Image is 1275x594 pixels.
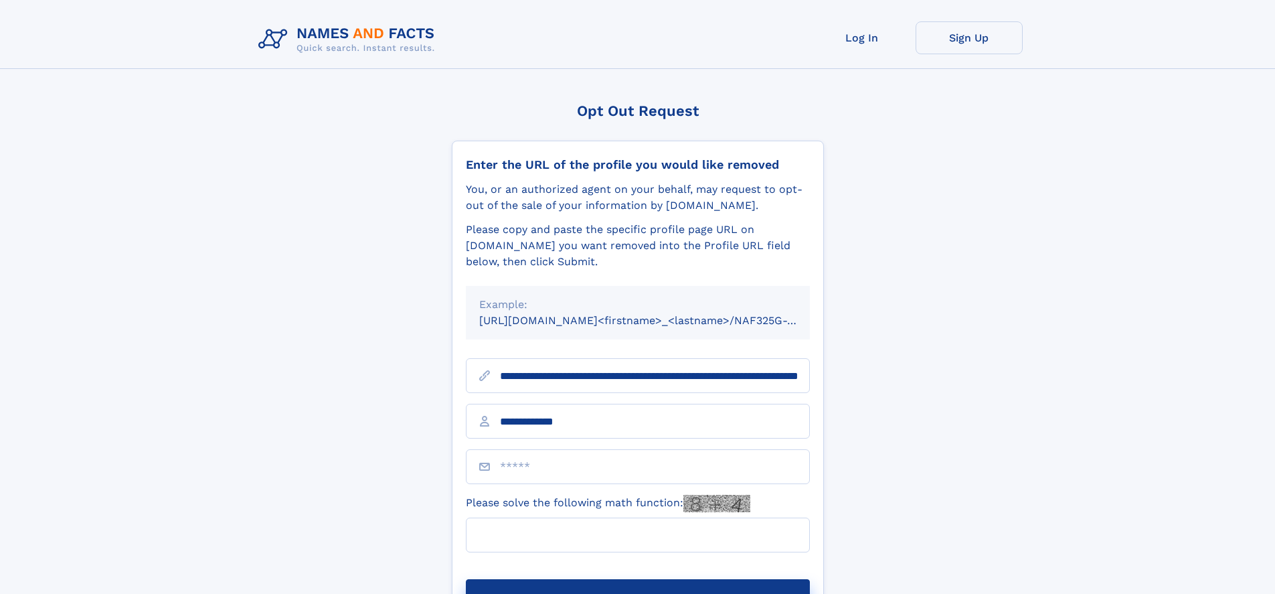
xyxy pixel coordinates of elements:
small: [URL][DOMAIN_NAME]<firstname>_<lastname>/NAF325G-xxxxxxxx [479,314,835,327]
div: Please copy and paste the specific profile page URL on [DOMAIN_NAME] you want removed into the Pr... [466,222,810,270]
img: Logo Names and Facts [253,21,446,58]
a: Log In [809,21,916,54]
label: Please solve the following math function: [466,495,750,512]
div: Example: [479,297,796,313]
div: Enter the URL of the profile you would like removed [466,157,810,172]
a: Sign Up [916,21,1023,54]
div: You, or an authorized agent on your behalf, may request to opt-out of the sale of your informatio... [466,181,810,214]
div: Opt Out Request [452,102,824,119]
